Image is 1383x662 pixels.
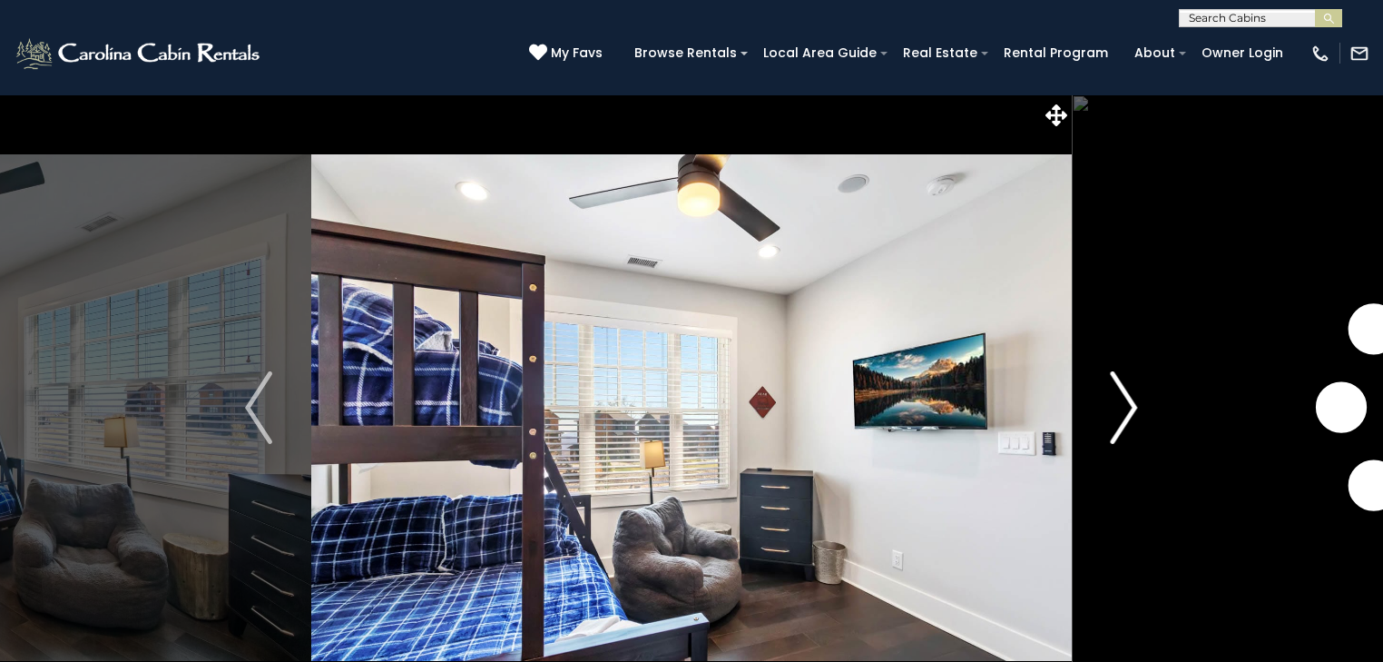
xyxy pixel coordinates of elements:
[625,39,746,67] a: Browse Rentals
[1349,44,1369,64] img: mail-regular-white.png
[995,39,1117,67] a: Rental Program
[245,371,272,444] img: arrow
[14,35,265,72] img: White-1-2.png
[529,44,607,64] a: My Favs
[754,39,886,67] a: Local Area Guide
[1125,39,1184,67] a: About
[551,44,603,63] span: My Favs
[894,39,986,67] a: Real Estate
[1111,371,1138,444] img: arrow
[1310,44,1330,64] img: phone-regular-white.png
[1192,39,1292,67] a: Owner Login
